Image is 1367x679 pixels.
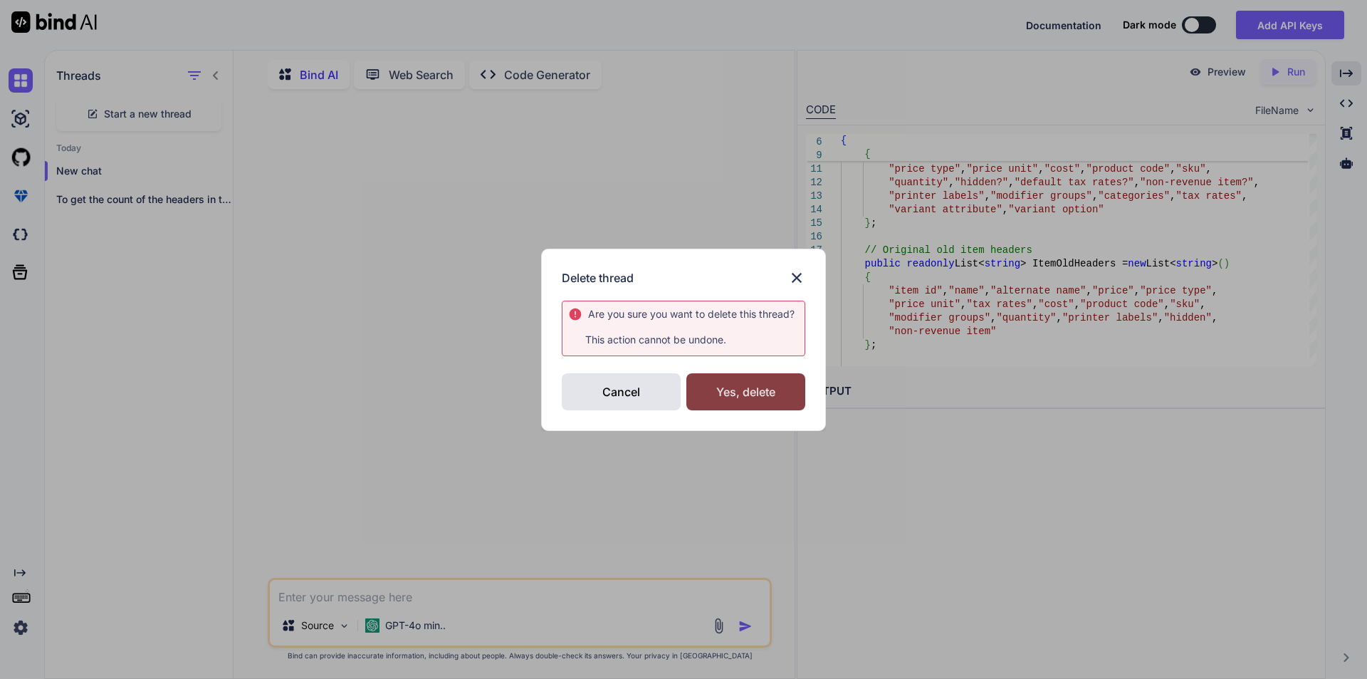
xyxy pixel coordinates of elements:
p: This action cannot be undone. [568,333,805,347]
div: Are you sure you want to delete this ? [588,307,795,321]
div: Cancel [562,373,681,410]
img: close [788,269,805,286]
div: Yes, delete [686,373,805,410]
h3: Delete thread [562,269,634,286]
span: thread [756,308,790,320]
